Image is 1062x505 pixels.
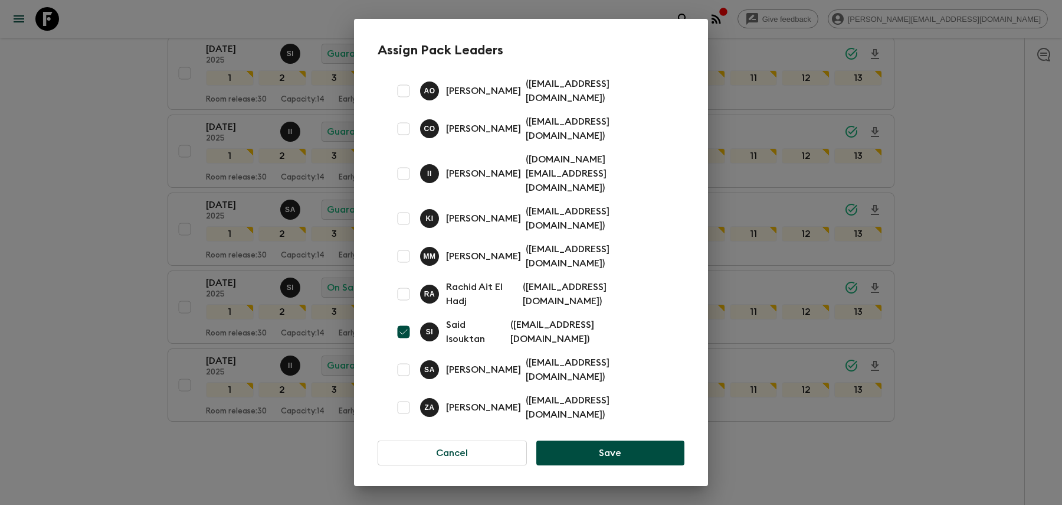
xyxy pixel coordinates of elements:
[424,124,435,133] p: C O
[427,169,432,178] p: I I
[526,115,670,143] p: ( [EMAIL_ADDRESS][DOMAIN_NAME] )
[424,365,435,374] p: S A
[424,289,435,299] p: R A
[446,211,521,226] p: [PERSON_NAME]
[446,122,521,136] p: [PERSON_NAME]
[526,152,670,195] p: ( [DOMAIN_NAME][EMAIL_ADDRESS][DOMAIN_NAME] )
[446,363,521,377] p: [PERSON_NAME]
[510,318,670,346] p: ( [EMAIL_ADDRESS][DOMAIN_NAME] )
[526,77,670,105] p: ( [EMAIL_ADDRESS][DOMAIN_NAME] )
[446,400,521,415] p: [PERSON_NAME]
[526,393,670,422] p: ( [EMAIL_ADDRESS][DOMAIN_NAME] )
[425,214,433,223] p: K I
[378,441,527,465] button: Cancel
[378,43,684,58] h2: Assign Pack Leaders
[424,86,435,96] p: A O
[446,167,521,181] p: [PERSON_NAME]
[446,280,518,308] p: Rachid Ait El Hadj
[526,356,670,384] p: ( [EMAIL_ADDRESS][DOMAIN_NAME] )
[424,403,434,412] p: Z A
[446,249,521,263] p: [PERSON_NAME]
[446,84,521,98] p: [PERSON_NAME]
[523,280,670,308] p: ( [EMAIL_ADDRESS][DOMAIN_NAME] )
[423,252,435,261] p: M M
[536,441,684,465] button: Save
[426,327,434,337] p: S I
[526,204,670,233] p: ( [EMAIL_ADDRESS][DOMAIN_NAME] )
[446,318,506,346] p: Said Isouktan
[526,242,670,271] p: ( [EMAIL_ADDRESS][DOMAIN_NAME] )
